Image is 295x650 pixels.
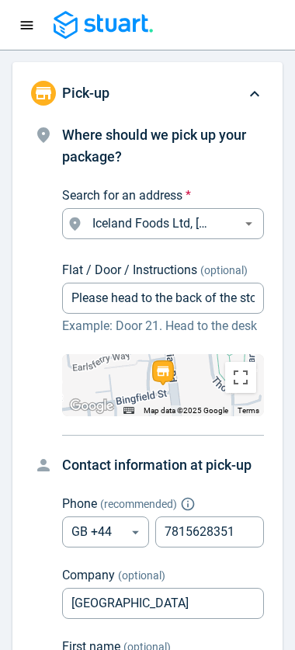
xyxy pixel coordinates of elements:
[62,317,264,335] p: Example: Door 21. Head to the desk
[12,62,283,124] div: Pick-up
[12,11,41,40] button: Navigation menu
[239,214,259,234] button: Open
[144,406,228,415] span: Map data ©2025 Google
[183,499,193,509] button: Explain "Recommended"
[54,11,153,40] img: Blue logo
[66,396,117,416] img: Google
[238,406,259,415] a: Terms
[123,405,134,416] button: Keyboard shortcuts
[200,264,248,276] span: (optional)
[62,85,109,101] span: Pick-up
[100,498,177,510] span: ( recommended )
[225,362,256,393] button: Toggle fullscreen view
[118,569,165,582] span: (optional)
[62,454,264,476] h4: Contact information at pick-up
[62,568,115,582] span: Company
[62,188,182,203] span: Search for an address
[62,127,246,165] span: Where should we pick up your package?
[62,496,97,511] span: Phone
[66,396,117,416] a: Open this area in Google Maps (opens a new window)
[62,262,197,277] span: Flat / Door / Instructions
[62,516,149,547] div: GB +44
[41,11,153,40] a: Blue logo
